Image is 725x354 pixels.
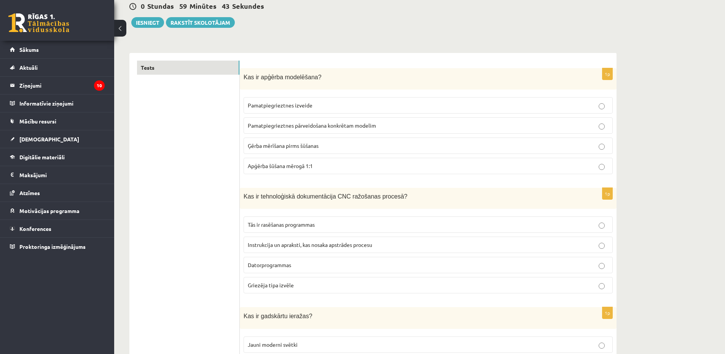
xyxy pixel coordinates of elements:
[599,243,605,249] input: Instrukcija un apraksti, kas nosaka apstrādes procesu
[19,77,105,94] legend: Ziņojumi
[222,2,229,10] span: 43
[248,122,376,129] span: Pamatpiegrieztnes pārveidošana konkrētam modelim
[19,136,79,143] span: [DEMOGRAPHIC_DATA]
[10,184,105,202] a: Atzīmes
[599,164,605,170] input: Apģērba šūšana mērogā 1:1
[248,261,291,268] span: Datorprogrammas
[19,243,86,250] span: Proktoringa izmēģinājums
[248,341,298,348] span: Jauni moderni svētki
[141,2,145,10] span: 0
[10,112,105,130] a: Mācību resursi
[244,193,407,200] span: Kas ir tehnoloģiskā dokumentācija CNC ražošanas procesā?
[19,166,105,184] legend: Maksājumi
[248,142,319,149] span: Ģērba mērīšana pirms šūšanas
[599,263,605,269] input: Datorprogrammas
[8,13,69,32] a: Rīgas 1. Tālmācības vidusskola
[248,102,312,109] span: Pamatpiegrieztnes izveide
[10,77,105,94] a: Ziņojumi10
[599,343,605,349] input: Jauni moderni svētki
[10,130,105,148] a: [DEMOGRAPHIC_DATA]
[10,148,105,166] a: Digitālie materiāli
[10,220,105,237] a: Konferences
[10,238,105,255] a: Proktoringa izmēģinājums
[248,162,313,169] span: Apģērba šūšana mērogā 1:1
[147,2,174,10] span: Stundas
[19,64,38,71] span: Aktuāli
[10,41,105,58] a: Sākums
[599,283,605,289] input: Griezēja tipa izvēle
[248,221,315,228] span: Tās ir rasēšanas programmas
[166,17,235,28] a: Rakstīt skolotājam
[599,103,605,109] input: Pamatpiegrieztnes izveide
[602,68,613,80] p: 1p
[602,187,613,200] p: 1p
[179,2,187,10] span: 59
[599,144,605,150] input: Ģērba mērīšana pirms šūšanas
[10,95,105,112] a: Informatīvie ziņojumi
[599,123,605,130] input: Pamatpiegrieztnes pārveidošana konkrētam modelim
[248,241,372,248] span: Instrukcija un apraksti, kas nosaka apstrādes procesu
[244,313,312,319] span: Kas ir gadskārtu ieražas?
[137,61,239,75] a: Tests
[19,225,51,232] span: Konferences
[10,59,105,76] a: Aktuāli
[599,223,605,229] input: Tās ir rasēšanas programmas
[602,307,613,319] p: 1p
[19,95,105,112] legend: Informatīvie ziņojumi
[19,207,80,214] span: Motivācijas programma
[94,80,105,91] i: 10
[248,282,294,288] span: Griezēja tipa izvēle
[10,166,105,184] a: Maksājumi
[19,189,40,196] span: Atzīmes
[232,2,264,10] span: Sekundes
[10,202,105,219] a: Motivācijas programma
[244,74,322,80] span: Kas ir apģērba modelēšana?
[190,2,217,10] span: Minūtes
[19,46,39,53] span: Sākums
[131,17,164,28] button: Iesniegt
[19,118,56,125] span: Mācību resursi
[19,154,65,160] span: Digitālie materiāli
